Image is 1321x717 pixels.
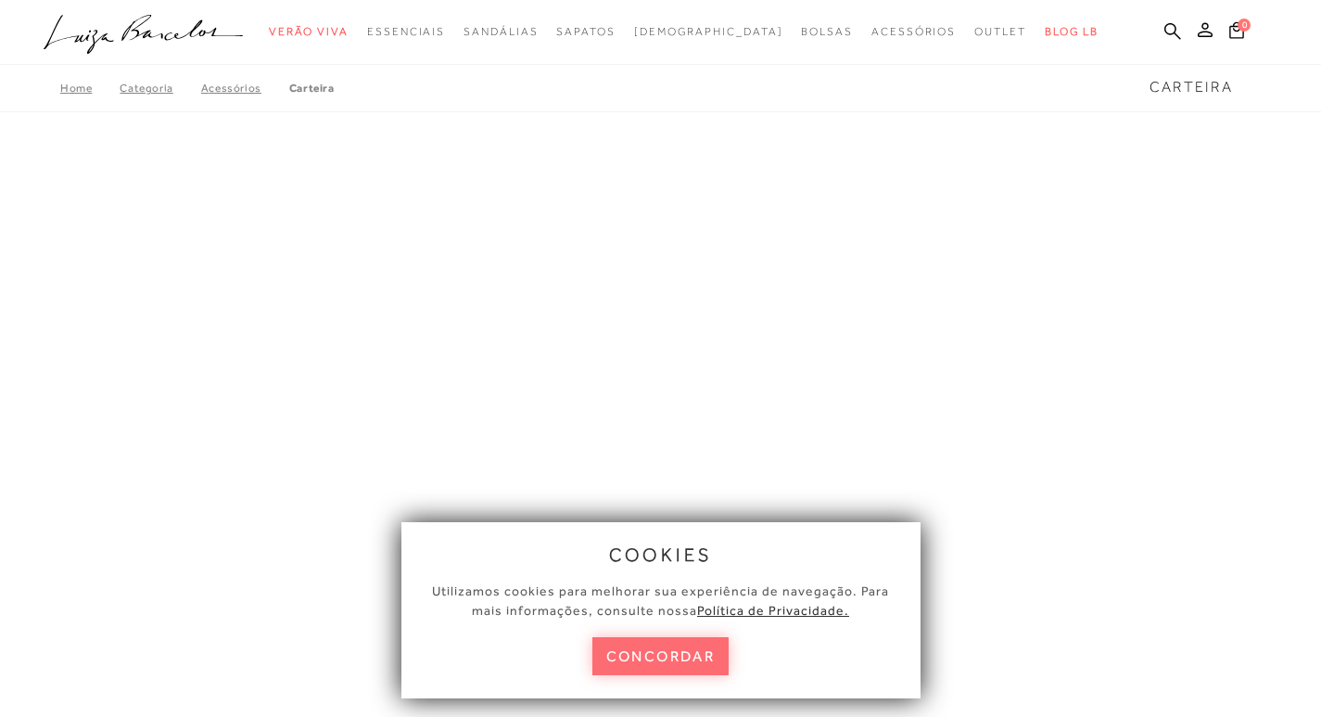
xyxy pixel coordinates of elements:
[974,25,1026,38] span: Outlet
[289,82,335,95] a: Carteira
[367,15,445,49] a: categoryNavScreenReaderText
[801,15,853,49] a: categoryNavScreenReaderText
[1238,19,1251,32] span: 0
[367,25,445,38] span: Essenciais
[609,544,713,565] span: cookies
[974,15,1026,49] a: categoryNavScreenReaderText
[432,583,889,618] span: Utilizamos cookies para melhorar sua experiência de navegação. Para mais informações, consulte nossa
[871,15,956,49] a: categoryNavScreenReaderText
[801,25,853,38] span: Bolsas
[697,603,849,618] a: Política de Privacidade.
[464,15,538,49] a: categoryNavScreenReaderText
[201,82,289,95] a: Acessórios
[464,25,538,38] span: Sandálias
[556,15,615,49] a: categoryNavScreenReaderText
[871,25,956,38] span: Acessórios
[1045,15,1099,49] a: BLOG LB
[592,637,730,675] button: concordar
[1045,25,1099,38] span: BLOG LB
[1150,79,1233,96] span: Carteira
[634,15,783,49] a: noSubCategoriesText
[120,82,200,95] a: Categoria
[556,25,615,38] span: Sapatos
[269,25,349,38] span: Verão Viva
[269,15,349,49] a: categoryNavScreenReaderText
[1224,20,1250,45] button: 0
[634,25,783,38] span: [DEMOGRAPHIC_DATA]
[60,82,120,95] a: Home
